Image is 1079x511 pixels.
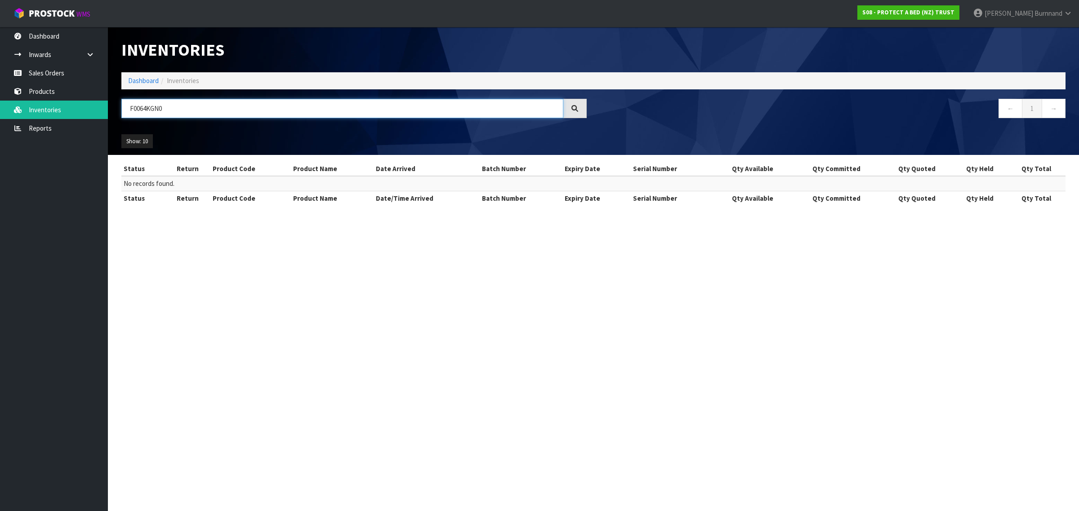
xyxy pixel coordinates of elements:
button: Show: 10 [121,134,153,149]
span: [PERSON_NAME] [985,9,1033,18]
a: Dashboard [128,76,159,85]
a: → [1042,99,1066,118]
th: Qty Quoted [882,191,953,205]
th: Status [121,162,165,176]
span: Inventories [167,76,199,85]
th: Qty Total [1007,162,1066,176]
th: Qty Held [953,191,1007,205]
a: ← [999,99,1022,118]
h1: Inventories [121,40,587,59]
strong: S08 - PROTECT A BED (NZ) TRUST [862,9,954,16]
th: Qty Total [1007,191,1066,205]
th: Date/Time Arrived [374,191,479,205]
th: Expiry Date [562,191,631,205]
img: cube-alt.png [13,8,25,19]
th: Batch Number [480,162,562,176]
th: Product Name [291,162,374,176]
th: Qty Quoted [882,162,953,176]
small: WMS [76,10,90,18]
input: Search inventories [121,99,563,118]
th: Qty Available [713,191,792,205]
th: Expiry Date [562,162,631,176]
th: Product Name [291,191,374,205]
th: Serial Number [631,191,713,205]
th: Qty Committed [792,162,882,176]
a: 1 [1022,99,1042,118]
th: Status [121,191,165,205]
th: Batch Number [480,191,562,205]
th: Return [165,191,210,205]
th: Qty Held [953,162,1007,176]
th: Date Arrived [374,162,479,176]
td: No records found. [121,176,1066,191]
th: Product Code [210,191,291,205]
span: Burnnand [1034,9,1062,18]
nav: Page navigation [600,99,1066,121]
span: ProStock [29,8,75,19]
th: Qty Available [713,162,792,176]
th: Qty Committed [792,191,882,205]
th: Serial Number [631,162,713,176]
th: Return [165,162,210,176]
th: Product Code [210,162,291,176]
